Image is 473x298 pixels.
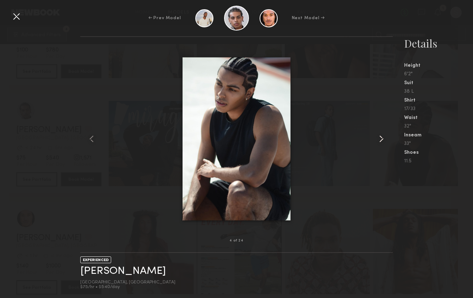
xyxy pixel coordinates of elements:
a: [PERSON_NAME] [80,266,166,277]
div: 6'2" [404,72,473,77]
div: Inseam [404,133,473,138]
div: [GEOGRAPHIC_DATA], [GEOGRAPHIC_DATA] [80,280,175,285]
div: 32" [404,124,473,129]
div: Suit [404,81,473,86]
div: $75/hr • $540/day [80,285,175,289]
div: 11.5 [404,159,473,164]
div: Height [404,63,473,68]
div: Next Model → [292,15,325,21]
div: ← Prev Model [148,15,181,21]
div: Waist [404,115,473,120]
div: Shoes [404,150,473,155]
div: 33" [404,141,473,146]
div: Details [404,36,473,50]
div: Shirt [404,98,473,103]
div: EXPERIENCED [80,256,111,263]
div: 17/33 [404,107,473,112]
div: 4 of 24 [229,239,243,243]
div: 38 L [404,89,473,94]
